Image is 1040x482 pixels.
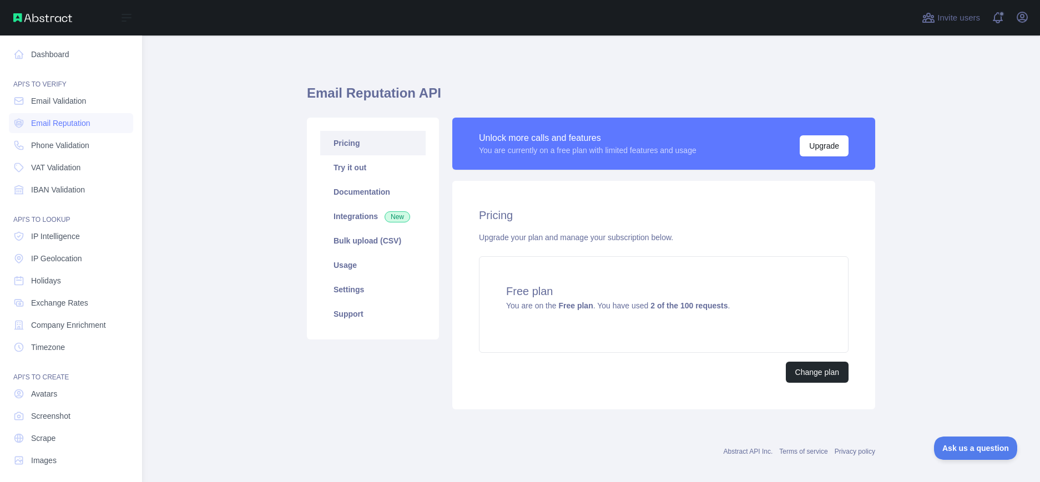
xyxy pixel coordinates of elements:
a: Pricing [320,131,426,155]
a: Company Enrichment [9,315,133,335]
span: IP Geolocation [31,253,82,264]
a: Documentation [320,180,426,204]
span: Email Validation [31,95,86,106]
a: Exchange Rates [9,293,133,313]
img: Abstract API [13,13,72,22]
span: Screenshot [31,410,70,422]
div: You are currently on a free plan with limited features and usage [479,145,696,156]
div: API'S TO VERIFY [9,67,133,89]
a: IBAN Validation [9,180,133,200]
div: Upgrade your plan and manage your subscription below. [479,232,849,243]
a: Scrape [9,428,133,448]
a: IP Geolocation [9,248,133,268]
a: Terms of service [779,448,827,455]
span: Company Enrichment [31,319,106,331]
button: Change plan [786,362,849,383]
span: Avatars [31,388,57,399]
strong: 2 of the 100 requests [650,301,728,310]
span: Holidays [31,275,61,286]
a: Phone Validation [9,135,133,155]
h1: Email Reputation API [307,84,875,111]
a: Timezone [9,337,133,357]
a: Integrations New [320,204,426,229]
span: Images [31,455,57,466]
a: Images [9,450,133,470]
button: Upgrade [800,135,849,156]
a: Email Reputation [9,113,133,133]
span: Exchange Rates [31,297,88,308]
span: You are on the . You have used . [506,301,730,310]
a: Privacy policy [835,448,875,455]
a: Try it out [320,155,426,180]
div: API'S TO CREATE [9,359,133,382]
a: Support [320,302,426,326]
a: Bulk upload (CSV) [320,229,426,253]
span: IBAN Validation [31,184,85,195]
a: Screenshot [9,406,133,426]
div: API'S TO LOOKUP [9,202,133,224]
span: Invite users [937,12,980,24]
a: Usage [320,253,426,277]
a: Dashboard [9,44,133,64]
div: Unlock more calls and features [479,131,696,145]
iframe: Toggle Customer Support [934,437,1018,460]
span: Phone Validation [31,140,89,151]
span: Timezone [31,342,65,353]
a: Holidays [9,271,133,291]
span: VAT Validation [31,162,80,173]
a: Abstract API Inc. [724,448,773,455]
span: IP Intelligence [31,231,80,242]
a: VAT Validation [9,158,133,177]
span: Email Reputation [31,118,90,129]
a: Avatars [9,384,133,404]
a: IP Intelligence [9,226,133,246]
span: New [385,211,410,222]
a: Email Validation [9,91,133,111]
span: Scrape [31,433,55,444]
h4: Free plan [506,283,821,299]
a: Settings [320,277,426,302]
button: Invite users [920,9,982,27]
h2: Pricing [479,207,849,223]
strong: Free plan [558,301,593,310]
